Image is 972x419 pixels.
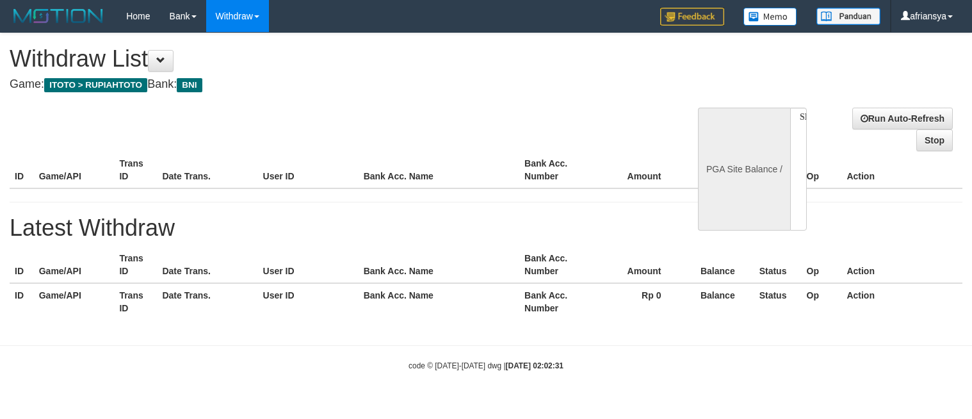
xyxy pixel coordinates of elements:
[802,152,842,188] th: Op
[10,215,962,241] h1: Latest Withdraw
[114,152,157,188] th: Trans ID
[10,6,107,26] img: MOTION_logo.png
[258,247,359,283] th: User ID
[754,247,802,283] th: Status
[10,46,635,72] h1: Withdraw List
[34,152,115,188] th: Game/API
[359,247,519,283] th: Bank Acc. Name
[519,283,600,320] th: Bank Acc. Number
[816,8,880,25] img: panduan.png
[698,108,790,231] div: PGA Site Balance /
[258,283,359,320] th: User ID
[10,152,34,188] th: ID
[916,129,953,151] a: Stop
[680,152,754,188] th: Balance
[754,283,802,320] th: Status
[802,283,842,320] th: Op
[743,8,797,26] img: Button%20Memo.svg
[34,283,115,320] th: Game/API
[852,108,953,129] a: Run Auto-Refresh
[177,78,202,92] span: BNI
[519,247,600,283] th: Bank Acc. Number
[680,283,754,320] th: Balance
[519,152,600,188] th: Bank Acc. Number
[841,152,962,188] th: Action
[660,8,724,26] img: Feedback.jpg
[359,283,519,320] th: Bank Acc. Name
[841,247,962,283] th: Action
[409,361,563,370] small: code © [DATE]-[DATE] dwg |
[600,152,681,188] th: Amount
[114,283,157,320] th: Trans ID
[34,247,115,283] th: Game/API
[680,247,754,283] th: Balance
[600,283,681,320] th: Rp 0
[258,152,359,188] th: User ID
[10,283,34,320] th: ID
[114,247,157,283] th: Trans ID
[157,152,257,188] th: Date Trans.
[841,283,962,320] th: Action
[10,78,635,91] h4: Game: Bank:
[10,247,34,283] th: ID
[44,78,147,92] span: ITOTO > RUPIAHTOTO
[157,247,257,283] th: Date Trans.
[506,361,563,370] strong: [DATE] 02:02:31
[359,152,519,188] th: Bank Acc. Name
[802,247,842,283] th: Op
[600,247,681,283] th: Amount
[157,283,257,320] th: Date Trans.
